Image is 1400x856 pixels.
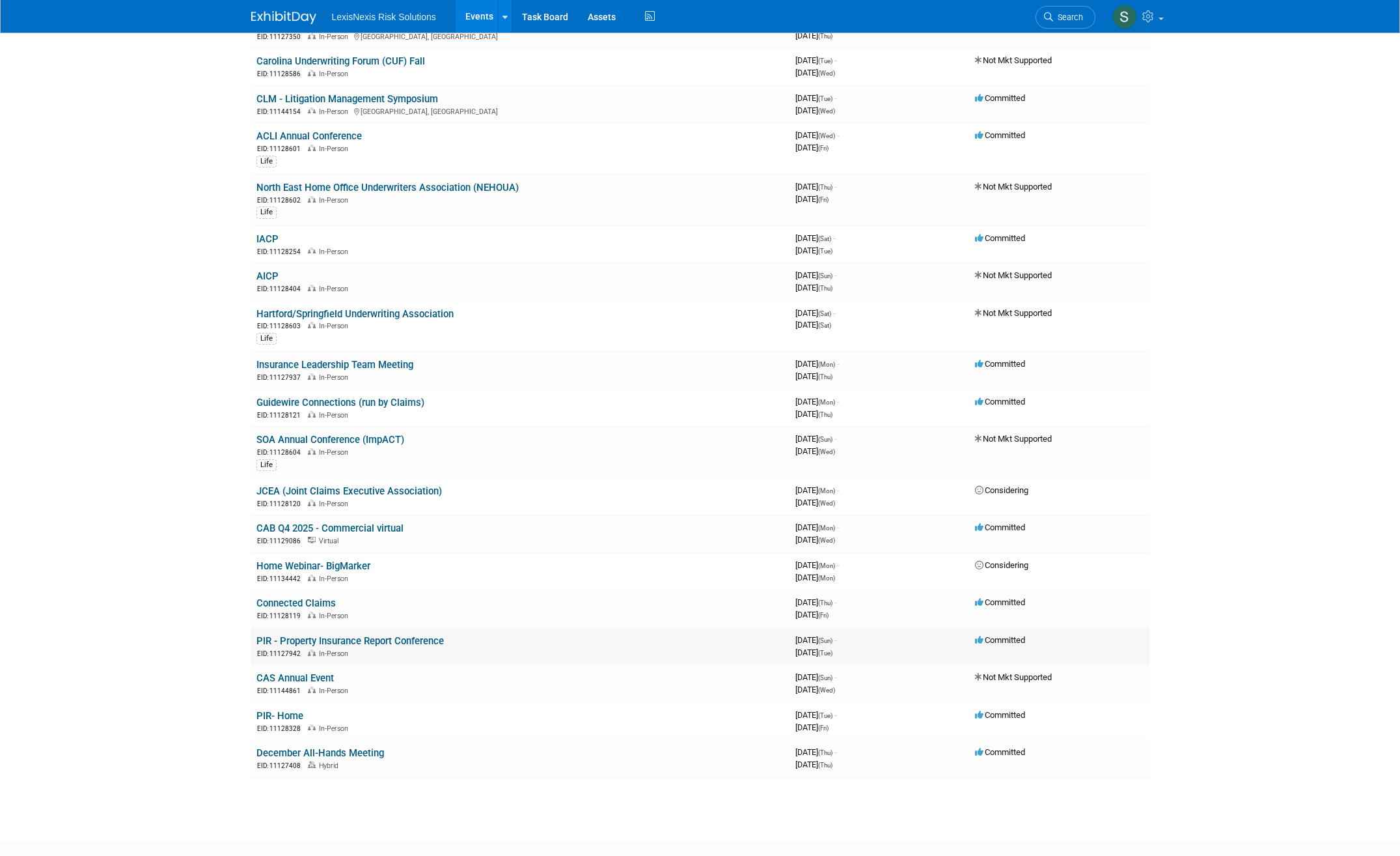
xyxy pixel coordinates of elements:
[319,724,352,733] span: In-Person
[818,575,835,582] span: (Mon)
[795,485,839,495] span: [DATE]
[257,762,306,769] span: EID: 11127408
[795,359,839,369] span: [DATE]
[795,246,832,255] span: [DATE]
[975,635,1025,645] span: Committed
[975,359,1025,369] span: Committed
[308,448,316,455] img: In-Person Event
[795,371,832,381] span: [DATE]
[257,725,306,732] span: EID: 11128328
[256,672,334,684] a: CAS Annual Event
[257,374,306,381] span: EID: 11127937
[818,361,835,368] span: (Mon)
[795,308,835,318] span: [DATE]
[319,687,352,695] span: In-Person
[319,145,352,153] span: In-Person
[818,272,832,279] span: (Sun)
[818,285,832,292] span: (Thu)
[257,449,306,456] span: EID: 11128604
[795,233,835,243] span: [DATE]
[319,33,352,41] span: In-Person
[257,500,306,507] span: EID: 11128120
[308,649,316,656] img: In-Person Event
[319,285,352,293] span: In-Person
[834,182,836,192] span: -
[818,749,832,756] span: (Thu)
[795,55,836,65] span: [DATE]
[975,233,1025,243] span: Committed
[818,399,835,406] span: (Mon)
[308,612,316,618] img: In-Person Event
[834,270,836,280] span: -
[308,411,316,418] img: In-Person Event
[256,359,413,371] a: Insurance Leadership Team Meeting
[257,322,306,330] span: EID: 11128603
[795,573,835,582] span: [DATE]
[837,359,839,369] span: -
[818,184,832,191] span: (Thu)
[818,248,832,255] span: (Tue)
[256,560,370,572] a: Home Webinar- BigMarker
[834,710,836,720] span: -
[256,397,424,408] a: Guidewire Connections (run by Claims)
[257,537,306,545] span: EID: 11129086
[256,233,279,245] a: IACP
[818,674,832,681] span: (Sun)
[256,270,279,282] a: AICP
[818,33,832,40] span: (Thu)
[818,448,835,455] span: (Wed)
[834,672,836,682] span: -
[795,522,839,532] span: [DATE]
[818,524,835,532] span: (Mon)
[308,70,316,76] img: In-Person Event
[837,485,839,495] span: -
[834,55,836,65] span: -
[257,197,306,204] span: EID: 11128602
[834,93,836,103] span: -
[818,145,829,152] span: (Fri)
[975,672,1052,682] span: Not Mkt Supported
[975,182,1052,192] span: Not Mkt Supported
[795,635,836,645] span: [DATE]
[818,537,835,544] span: (Wed)
[319,762,342,770] span: Hybrid
[319,411,352,420] span: In-Person
[975,485,1028,495] span: Considering
[256,710,303,722] a: PIR- Home
[818,436,832,443] span: (Sun)
[818,649,832,657] span: (Tue)
[1112,5,1137,29] img: Sharon Marcus
[257,285,306,292] span: EID: 11128404
[795,710,836,720] span: [DATE]
[795,498,835,507] span: [DATE]
[257,412,306,419] span: EID: 11128121
[257,687,306,694] span: EID: 11144861
[308,687,316,693] img: In-Person Event
[257,575,306,582] span: EID: 11134442
[975,55,1052,65] span: Not Mkt Supported
[308,196,316,203] img: In-Person Event
[257,70,306,78] span: EID: 11128586
[837,522,839,532] span: -
[256,130,362,142] a: ACLI Annual Conference
[256,333,277,345] div: Life
[257,248,306,255] span: EID: 11128254
[795,194,829,204] span: [DATE]
[818,637,832,644] span: (Sun)
[795,446,835,456] span: [DATE]
[818,411,832,418] span: (Thu)
[308,322,316,328] img: In-Person Event
[818,107,835,115] span: (Wed)
[834,597,836,607] span: -
[975,130,1025,140] span: Committed
[795,560,839,570] span: [DATE]
[319,373,352,382] span: In-Person
[319,196,352,205] span: In-Person
[332,12,436,22] span: LexisNexis Risk Solutions
[795,106,835,115] span: [DATE]
[256,182,519,193] a: North East Home Office Underwriters Association (NEHOUA)
[308,33,316,39] img: In-Person Event
[837,560,839,570] span: -
[818,500,835,507] span: (Wed)
[257,108,306,115] span: EID: 11144154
